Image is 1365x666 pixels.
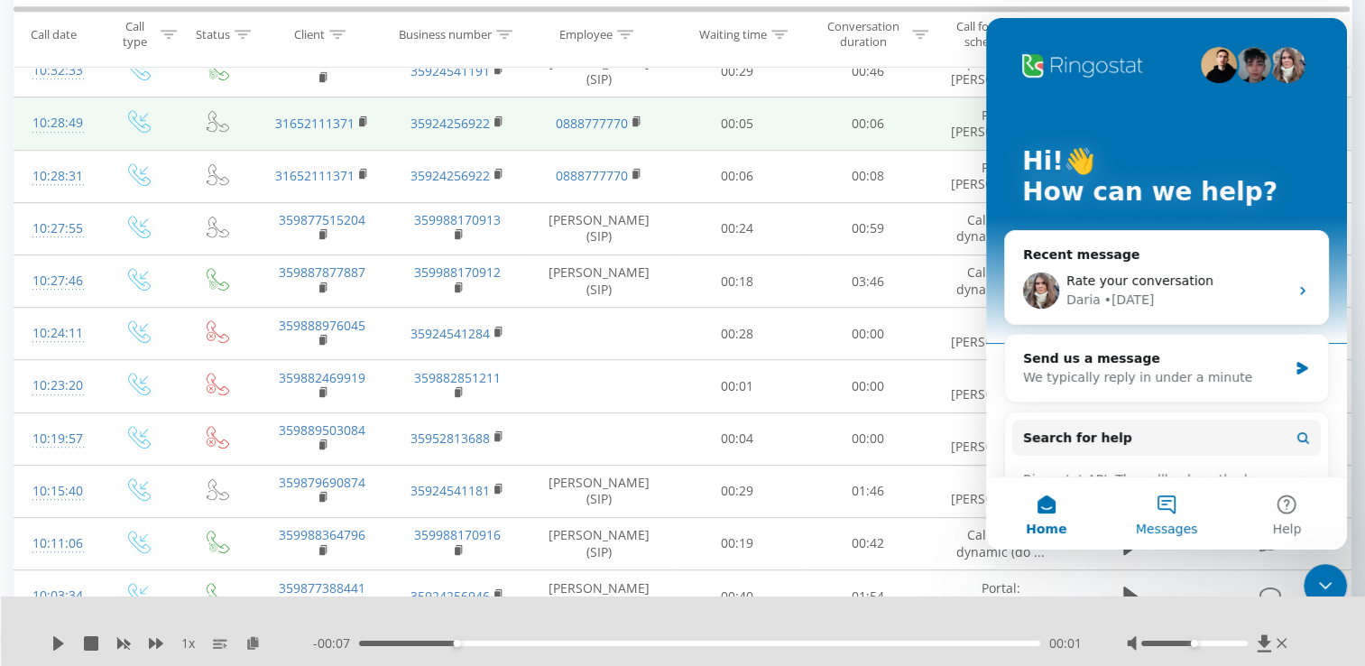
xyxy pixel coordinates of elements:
div: Client [294,26,325,42]
td: 03:46 [802,255,933,308]
a: 359889503084 [279,421,365,439]
td: Portal: [PERSON_NAME] [933,97,1068,150]
div: Accessibility label [1191,640,1198,647]
a: 359888221151 [279,54,365,71]
div: 10:28:31 [32,159,79,194]
a: 359988170913 [414,211,501,228]
td: 00:29 [672,45,803,97]
td: 01:54 [802,570,933,623]
div: Call forwarding scheme title [949,19,1044,50]
iframe: Intercom live chat [1304,564,1347,607]
td: SUP [PERSON_NAME] [933,465,1068,517]
td: 00:00 [802,412,933,465]
div: Employee [559,26,613,42]
div: 10:28:49 [32,106,79,141]
td: 01:46 [802,465,933,517]
a: 35924541191 [410,62,490,79]
a: 31652111371 [275,167,355,184]
td: 00:01 [672,360,803,412]
a: 35924256922 [410,115,490,132]
td: 00:46 [802,45,933,97]
a: 359988170912 [414,264,501,281]
td: [PERSON_NAME] (SIP) [526,255,672,308]
td: 00:08 [802,150,933,202]
div: 10:03:34 [32,578,79,614]
td: SUP [PERSON_NAME] [933,412,1068,465]
div: 10:32:33 [32,53,79,88]
td: [PERSON_NAME] (SIP) [526,570,672,623]
td: [PERSON_NAME] (SIP) [526,465,672,517]
td: 00:06 [672,150,803,202]
a: 359877515204 [279,211,365,228]
td: 00:42 [802,517,933,569]
td: 00:24 [672,202,803,254]
a: 359888976045 [279,317,365,334]
td: 00:40 [672,570,803,623]
div: Status [196,26,230,42]
td: SUP [PERSON_NAME] [933,308,1068,360]
a: 359877388441 [279,579,365,597]
a: 359988364796 [279,526,365,543]
td: 00:59 [802,202,933,254]
a: 359882469919 [279,369,365,386]
td: [PERSON_NAME] (SIP) [526,45,672,97]
a: 359879690874 [279,474,365,491]
td: Portal: [PERSON_NAME] [933,570,1068,623]
a: 35924541284 [410,325,490,342]
a: 359887877887 [279,264,365,281]
td: [PERSON_NAME] (SIP) [526,517,672,569]
div: Conversation duration [818,19,908,50]
td: 00:04 [672,412,803,465]
a: 359988170916 [414,526,501,543]
div: 10:11:06 [32,526,79,561]
div: 10:27:46 [32,264,79,299]
div: 10:19:57 [32,421,79,457]
span: Call Center dynamic (do ... [956,526,1045,560]
span: Call Center dynamic (do ... [956,211,1045,245]
td: 00:29 [672,465,803,517]
a: 0888777770 [556,115,628,132]
td: 00:18 [672,255,803,308]
span: - 00:07 [313,634,359,652]
div: Call date [31,26,77,42]
div: Accessibility label [454,640,461,647]
td: 00:00 [802,308,933,360]
div: Call type [114,19,156,50]
div: 10:27:55 [32,211,79,246]
td: 00:28 [672,308,803,360]
td: 00:19 [672,517,803,569]
a: 35952813688 [410,430,490,447]
a: 35924256946 [410,587,490,605]
td: [PERSON_NAME] (SIP) [526,202,672,254]
span: 1 x [181,634,195,652]
a: 359882851211 [414,369,501,386]
td: Portal: [PERSON_NAME] [933,150,1068,202]
a: 0888777770 [556,167,628,184]
div: 10:23:20 [32,368,79,403]
div: Waiting time [699,26,767,42]
a: 35924256922 [410,167,490,184]
td: LUX [PERSON_NAME] [933,360,1068,412]
a: 31652111371 [275,115,355,132]
span: Call Center dynamic (do ... [956,264,1045,297]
